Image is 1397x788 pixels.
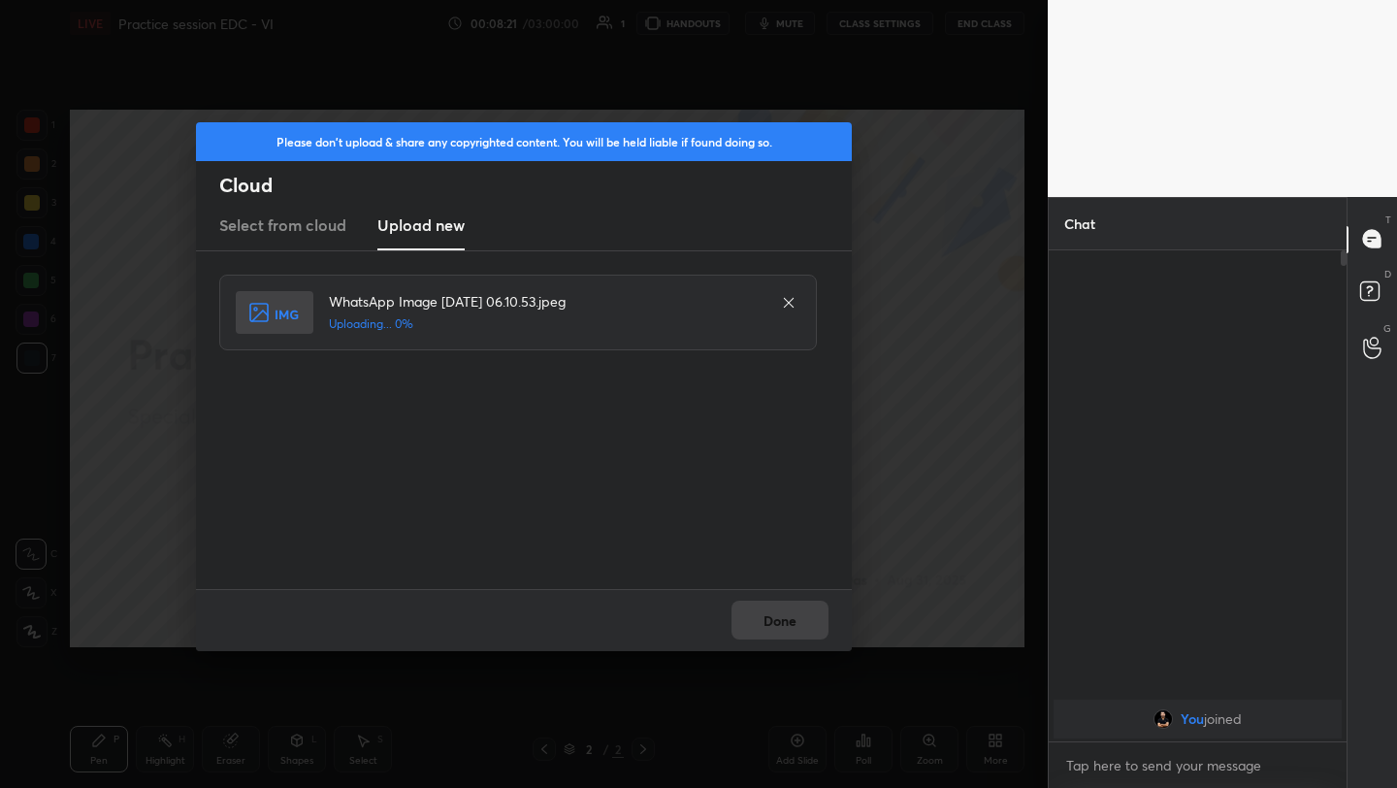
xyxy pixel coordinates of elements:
[329,315,762,333] h5: Uploading... 0%
[1049,198,1111,249] p: Chat
[329,291,762,312] h4: WhatsApp Image [DATE] 06.10.53.jpeg
[196,122,852,161] div: Please don't upload & share any copyrighted content. You will be held liable if found doing so.
[1384,267,1391,281] p: D
[1383,321,1391,336] p: G
[219,173,852,198] h2: Cloud
[377,213,465,237] h3: Upload new
[1385,213,1391,227] p: T
[1181,711,1204,727] span: You
[1204,711,1242,727] span: joined
[1049,696,1347,742] div: grid
[1153,709,1173,729] img: ae2dc78aa7324196b3024b1bd2b41d2d.jpg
